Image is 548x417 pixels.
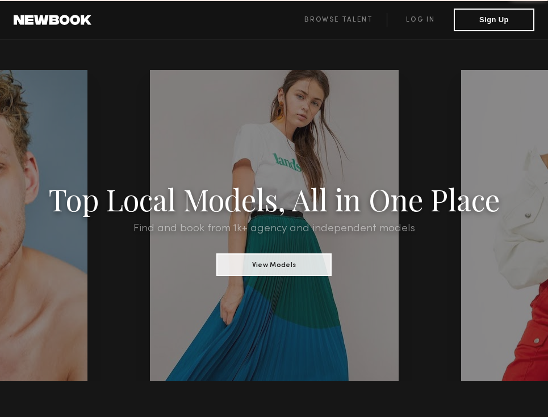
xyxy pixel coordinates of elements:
[216,253,332,276] button: View Models
[290,13,387,27] a: Browse Talent
[454,9,534,31] button: Sign Up
[387,13,454,27] a: Log in
[41,222,507,235] h2: Find and book from 1k+ agency and independent models
[216,257,332,270] a: View Models
[41,182,507,217] h1: Top Local Models, All in One Place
